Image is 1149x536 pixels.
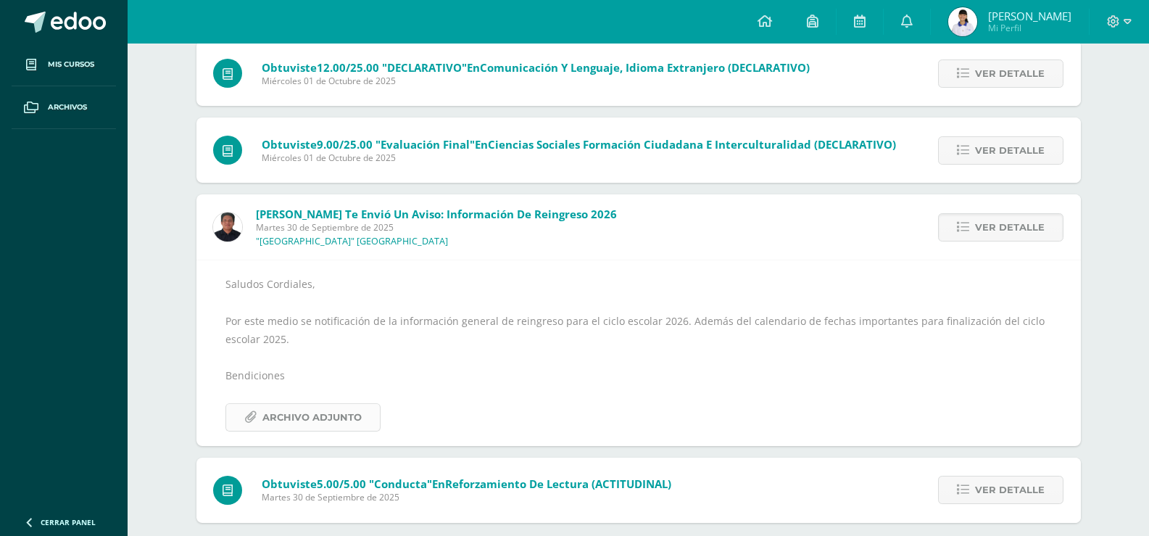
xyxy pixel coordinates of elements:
span: 5.00/5.00 [317,477,366,491]
a: Archivo Adjunto [225,403,381,432]
span: Martes 30 de Septiembre de 2025 [262,491,671,503]
div: Saludos Cordiales, Por este medio se notificación de la información general de reingreso para el ... [225,275,1052,431]
span: Archivo Adjunto [262,404,362,431]
p: "[GEOGRAPHIC_DATA]" [GEOGRAPHIC_DATA] [256,236,448,247]
span: Obtuviste en [262,477,671,491]
span: Ver detalle [975,477,1045,503]
span: Ver detalle [975,60,1045,87]
img: eff8bfa388aef6dbf44d967f8e9a2edc.png [213,213,242,242]
a: Archivos [12,86,116,129]
span: Mis cursos [48,59,94,70]
span: Reforzamiento de Lectura (ACTITUDINAL) [445,477,671,491]
span: 12.00/25.00 [317,60,379,75]
img: a870b3e5c06432351c4097df98eac26b.png [948,7,977,36]
span: "Conducta" [369,477,432,491]
span: [PERSON_NAME] te envió un aviso: Información de Reingreso 2026 [256,207,617,221]
span: Ver detalle [975,137,1045,164]
span: Obtuviste en [262,137,896,152]
span: [PERSON_NAME] [988,9,1071,23]
span: Obtuviste en [262,60,810,75]
span: Comunicación y Lenguaje, Idioma Extranjero (DECLARATIVO) [480,60,810,75]
span: Martes 30 de Septiembre de 2025 [256,221,617,234]
span: Miércoles 01 de Octubre de 2025 [262,152,896,164]
span: Mi Perfil [988,22,1071,34]
span: Archivos [48,102,87,113]
span: Ver detalle [975,214,1045,241]
a: Mis cursos [12,44,116,86]
span: "Evaluación Final" [376,137,475,152]
span: Miércoles 01 de Octubre de 2025 [262,75,810,87]
span: Ciencias Sociales Formación Ciudadana e Interculturalidad (DECLARATIVO) [488,137,896,152]
span: "DECLARATIVO" [382,60,467,75]
span: 9.00/25.00 [317,137,373,152]
span: Cerrar panel [41,517,96,527]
